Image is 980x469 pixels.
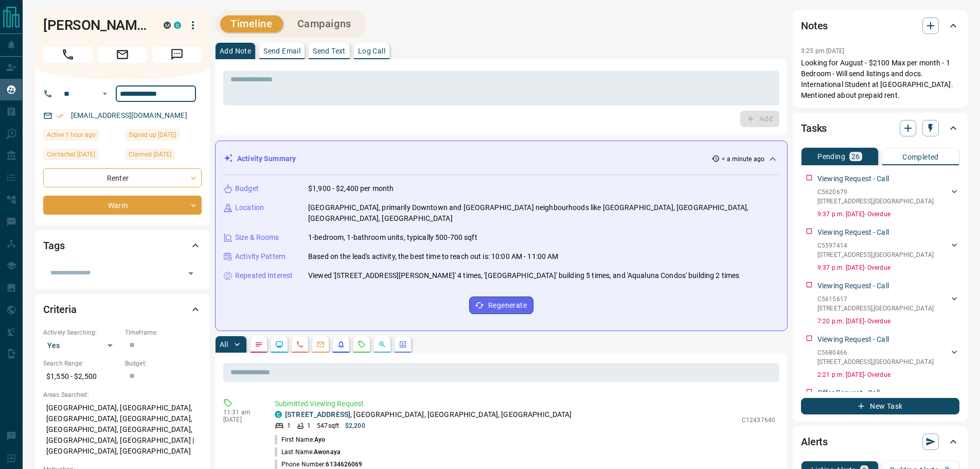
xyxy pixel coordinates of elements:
[43,297,202,322] div: Criteria
[275,435,326,444] p: First Name:
[275,398,775,409] p: Submitted Viewing Request
[337,340,345,349] svg: Listing Alerts
[275,340,283,349] svg: Lead Browsing Activity
[817,185,959,208] div: C5620679[STREET_ADDRESS],[GEOGRAPHIC_DATA]
[43,46,93,63] span: Call
[817,173,889,184] p: Viewing Request - Call
[817,187,934,197] p: C5620679
[184,266,198,281] button: Open
[43,237,64,254] h2: Tags
[43,328,120,337] p: Actively Searching:
[817,348,934,357] p: C5680466
[817,388,880,398] p: Offer Request - Call
[801,116,959,141] div: Tasks
[43,129,120,144] div: Wed Oct 15 2025
[817,304,934,313] p: [STREET_ADDRESS] , [GEOGRAPHIC_DATA]
[314,448,341,456] span: Awonaya
[235,232,279,243] p: Size & Rooms
[801,398,959,414] button: New Task
[275,460,363,469] p: Phone Number:
[43,233,202,258] div: Tags
[801,47,845,55] p: 3:25 pm [DATE]
[220,341,228,348] p: All
[237,153,296,164] p: Activity Summary
[314,436,325,443] span: Ayo
[308,183,394,194] p: $1,900 - $2,400 per month
[817,241,934,250] p: C5597414
[220,47,251,55] p: Add Note
[174,22,181,29] div: condos.ca
[308,251,559,262] p: Based on the lead's activity, the best time to reach out is: 10:00 AM - 11:00 AM
[43,359,120,368] p: Search Range:
[99,88,111,100] button: Open
[801,433,828,450] h2: Alerts
[817,357,934,367] p: [STREET_ADDRESS] , [GEOGRAPHIC_DATA]
[57,112,64,119] svg: Email Verified
[817,317,959,326] p: 7:20 p.m. [DATE] - Overdue
[125,359,202,368] p: Budget:
[817,210,959,219] p: 9:37 p.m. [DATE] - Overdue
[129,149,171,160] span: Claimed [DATE]
[801,58,959,101] p: Looking for August - $2100 Max per month - 1 Bedroom - Will send listings and docs. International...
[801,429,959,454] div: Alerts
[285,410,350,419] a: [STREET_ADDRESS]
[43,337,120,354] div: Yes
[308,202,779,224] p: [GEOGRAPHIC_DATA], primarily Downtown and [GEOGRAPHIC_DATA] neighbourhoods like [GEOGRAPHIC_DATA]...
[326,461,362,468] span: 6134626069
[308,232,477,243] p: 1-bedroom, 1-bathroom units, typically 500-700 sqft
[220,15,283,32] button: Timeline
[224,149,779,168] div: Activity Summary< a minute ago
[399,340,407,349] svg: Agent Actions
[43,149,120,163] div: Wed Jul 06 2022
[71,111,187,119] a: [EMAIL_ADDRESS][DOMAIN_NAME]
[43,301,77,318] h2: Criteria
[43,17,148,33] h1: [PERSON_NAME]
[817,294,934,304] p: C5615617
[235,251,286,262] p: Activity Pattern
[378,340,386,349] svg: Opportunities
[307,421,311,430] p: 1
[345,421,365,430] p: $2,200
[263,47,300,55] p: Send Email
[287,15,362,32] button: Campaigns
[851,153,860,160] p: 26
[129,130,176,140] span: Signed up [DATE]
[817,334,889,345] p: Viewing Request - Call
[98,46,147,63] span: Email
[125,149,202,163] div: Sat Jan 08 2022
[125,328,202,337] p: Timeframe:
[801,13,959,38] div: Notes
[47,130,96,140] span: Active 1 hour ago
[287,421,291,430] p: 1
[801,120,827,136] h2: Tasks
[801,18,828,34] h2: Notes
[43,390,202,399] p: Areas Searched:
[358,340,366,349] svg: Requests
[164,22,171,29] div: mrloft.ca
[469,297,533,314] button: Regenerate
[255,340,263,349] svg: Notes
[817,292,959,315] div: C5615617[STREET_ADDRESS],[GEOGRAPHIC_DATA]
[817,263,959,272] p: 9:37 p.m. [DATE] - Overdue
[296,340,304,349] svg: Calls
[817,153,845,160] p: Pending
[313,47,346,55] p: Send Text
[275,447,341,457] p: Last Name:
[817,197,934,206] p: [STREET_ADDRESS] , [GEOGRAPHIC_DATA]
[275,411,282,418] div: condos.ca
[817,227,889,238] p: Viewing Request - Call
[223,416,259,423] p: [DATE]
[43,399,202,460] p: [GEOGRAPHIC_DATA], [GEOGRAPHIC_DATA], [GEOGRAPHIC_DATA], [GEOGRAPHIC_DATA], [GEOGRAPHIC_DATA], [G...
[316,340,325,349] svg: Emails
[235,202,264,213] p: Location
[43,168,202,187] div: Renter
[358,47,385,55] p: Log Call
[817,281,889,291] p: Viewing Request - Call
[125,129,202,144] div: Sat Jan 08 2022
[722,154,764,164] p: < a minute ago
[308,270,739,281] p: Viewed '[STREET_ADDRESS][PERSON_NAME]' 4 times, '[GEOGRAPHIC_DATA]' building 5 times, and 'Aqualu...
[902,153,939,161] p: Completed
[47,149,95,160] span: Contacted [DATE]
[817,239,959,262] div: C5597414[STREET_ADDRESS],[GEOGRAPHIC_DATA]
[285,409,572,420] p: , [GEOGRAPHIC_DATA], [GEOGRAPHIC_DATA], [GEOGRAPHIC_DATA]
